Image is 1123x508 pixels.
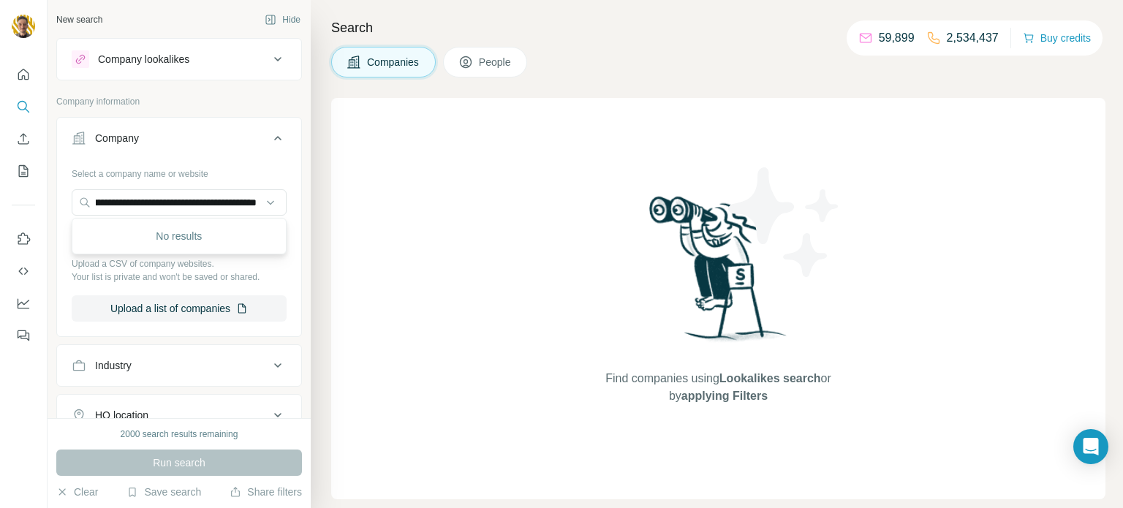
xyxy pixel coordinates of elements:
p: Upload a CSV of company websites. [72,257,287,270]
button: Quick start [12,61,35,88]
span: Companies [367,55,420,69]
button: Save search [126,485,201,499]
button: Search [12,94,35,120]
button: Use Surfe on LinkedIn [12,226,35,252]
button: Upload a list of companies [72,295,287,322]
img: Surfe Illustration - Woman searching with binoculars [643,192,795,355]
button: Hide [254,9,311,31]
button: Company [57,121,301,162]
span: Lookalikes search [719,372,821,384]
span: applying Filters [681,390,768,402]
div: 2000 search results remaining [121,428,238,441]
div: Open Intercom Messenger [1073,429,1108,464]
img: Surfe Illustration - Stars [719,156,850,288]
button: Buy credits [1023,28,1091,48]
span: People [479,55,513,69]
p: 2,534,437 [947,29,999,47]
div: Company [95,131,139,145]
div: Industry [95,358,132,373]
button: HQ location [57,398,301,433]
h4: Search [331,18,1105,38]
div: New search [56,13,102,26]
p: Company information [56,95,302,108]
p: Your list is private and won't be saved or shared. [72,270,287,284]
button: Industry [57,348,301,383]
button: Use Surfe API [12,258,35,284]
button: Company lookalikes [57,42,301,77]
div: Select a company name or website [72,162,287,181]
span: Find companies using or by [601,370,835,405]
button: Clear [56,485,98,499]
button: Share filters [230,485,302,499]
button: Feedback [12,322,35,349]
p: 59,899 [879,29,915,47]
button: Dashboard [12,290,35,316]
button: Enrich CSV [12,126,35,152]
img: Avatar [12,15,35,38]
div: HQ location [95,408,148,422]
div: Company lookalikes [98,52,189,67]
button: My lists [12,158,35,184]
div: No results [75,221,283,251]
